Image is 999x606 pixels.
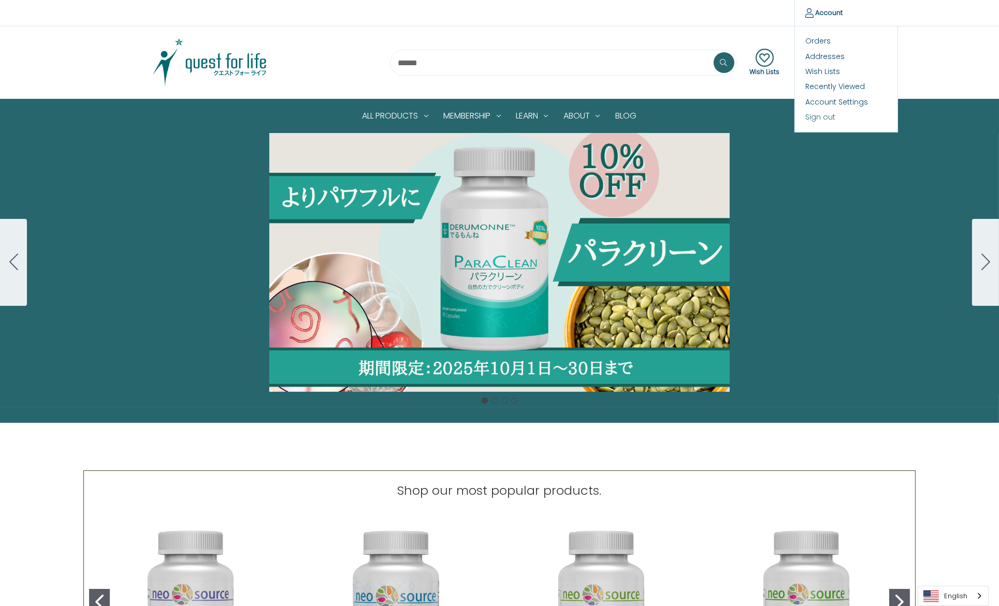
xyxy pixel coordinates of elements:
div: Language [918,586,989,606]
a: Wish Lists [795,64,897,79]
a: Sign out [795,110,897,125]
a: Learn [509,99,556,132]
a: All Products [355,99,436,132]
a: About [556,99,607,132]
a: Addresses [795,49,897,64]
a: Blog [607,99,644,132]
a: Wish Lists [750,49,780,77]
aside: Language selected: English [918,586,989,606]
button: Go to slide 1 [482,397,488,404]
img: Quest Group [145,37,274,88]
button: Go to slide 2 [972,219,999,306]
a: Account Settings [795,95,897,110]
button: Go to slide 2 [491,397,498,404]
a: Membership [436,99,509,132]
p: Shop our most popular products. [397,481,601,500]
a: Orders [795,34,897,49]
button: Go to slide 4 [511,397,517,404]
a: English [918,586,988,605]
a: Recently Viewed [795,79,897,94]
button: Go to slide 3 [501,397,508,404]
